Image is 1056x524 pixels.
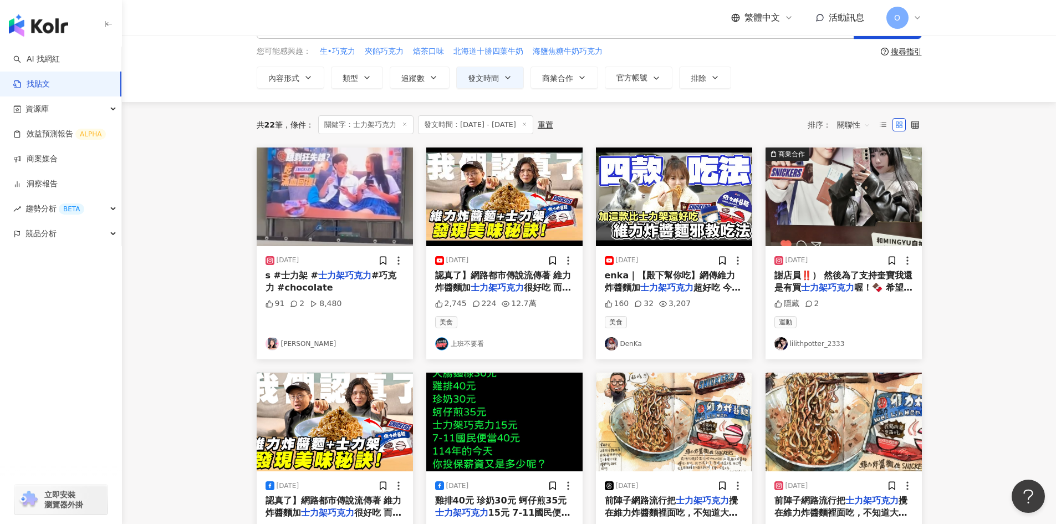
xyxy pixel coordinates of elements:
[1012,480,1045,513] iframe: Help Scout Beacon - Open
[605,270,736,293] span: enka｜【殿下幫你吃】網傳維力炸醬麵加
[413,46,444,57] span: 焙茶口味
[774,298,799,309] div: 隱藏
[691,74,706,83] span: 排除
[25,96,49,121] span: 資源庫
[14,485,108,515] a: chrome extension立即安裝 瀏覽器外掛
[13,205,21,213] span: rise
[533,46,603,57] span: 海鹽焦糖牛奶巧克力
[364,45,404,58] button: 夾餡巧克力
[435,337,574,350] a: KOL Avatar上班不要看
[785,256,808,265] div: [DATE]
[257,147,413,246] img: post-image
[616,481,639,491] div: [DATE]
[634,298,654,309] div: 32
[778,149,805,160] div: 商業合作
[435,495,567,506] span: 雞排40元 珍奶30元 蚵仔煎35元
[774,495,845,506] span: 前陣子網路流行把
[266,270,397,293] span: #巧克力 #chocolate
[471,282,524,293] mark: 士力架巧克力
[277,481,299,491] div: [DATE]
[502,298,536,309] div: 12.7萬
[266,337,279,350] img: KOL Avatar
[456,67,524,89] button: 發文時間
[532,45,603,58] button: 海鹽焦糖牛奶巧克力
[13,154,58,165] a: 商案媒合
[596,373,752,471] img: post-image
[25,221,57,246] span: 競品分析
[412,45,445,58] button: 焙茶口味
[744,12,780,24] span: 繁體中文
[266,495,402,518] span: 認真了】網路都市傳說流傳著 維力炸醬麵加
[679,67,731,89] button: 排除
[257,373,413,471] img: post-image
[283,120,314,129] span: 條件 ：
[25,196,84,221] span: 趨勢分析
[801,282,854,293] mark: 士力架巧克力
[766,373,922,471] img: post-image
[343,74,358,83] span: 類型
[318,115,414,134] span: 關鍵字：士力架巧克力
[774,316,797,328] span: 運動
[453,46,523,57] span: 北海道十勝四葉牛奶
[837,116,870,134] span: 關聯性
[605,67,672,89] button: 官方帳號
[605,298,629,309] div: 160
[472,298,497,309] div: 224
[318,270,371,281] mark: 士力架巧克力
[605,337,743,350] a: KOL AvatarDenKa
[418,115,533,134] span: 發文時間：[DATE] - [DATE]
[640,282,693,293] mark: 士力架巧克力
[468,74,499,83] span: 發文時間
[605,495,676,506] span: 前陣子網路流行把
[390,67,450,89] button: 追蹤數
[257,120,283,129] div: 共 筆
[774,337,788,350] img: KOL Avatar
[774,337,913,350] a: KOL Avatarlilithpotter_2333
[401,74,425,83] span: 追蹤數
[426,147,583,246] img: post-image
[13,79,50,90] a: 找貼文
[845,495,899,506] mark: 士力架巧克力
[290,298,304,309] div: 2
[301,507,354,518] mark: 士力架巧克力
[435,298,467,309] div: 2,745
[18,491,39,508] img: chrome extension
[268,74,299,83] span: 內容形式
[530,67,598,89] button: 商業合作
[319,45,356,58] button: 生•巧克力
[453,45,524,58] button: 北海道十勝四葉牛奶
[829,12,864,23] span: 活動訊息
[891,47,922,56] div: 搜尋指引
[808,116,876,134] div: 排序：
[9,14,68,37] img: logo
[659,298,691,309] div: 3,207
[538,120,553,129] div: 重置
[13,54,60,65] a: searchAI 找網紅
[44,490,83,510] span: 立即安裝 瀏覽器外掛
[446,481,469,491] div: [DATE]
[266,270,318,281] span: s #士力架 #
[320,46,355,57] span: 生•巧克力
[616,256,639,265] div: [DATE]
[435,337,448,350] img: KOL Avatar
[435,270,572,293] span: 認真了】網路都市傳說流傳著 維力炸醬麵加
[766,147,922,246] button: 商業合作
[266,337,404,350] a: KOL Avatar[PERSON_NAME]
[277,256,299,265] div: [DATE]
[605,316,627,328] span: 美食
[542,74,573,83] span: 商業合作
[331,67,383,89] button: 類型
[310,298,341,309] div: 8,480
[446,256,469,265] div: [DATE]
[785,481,808,491] div: [DATE]
[774,270,913,293] span: 謝店員‼️） 然後為了支持奎寶我還是有買
[676,495,729,506] mark: 士力架巧克力
[266,298,285,309] div: 91
[13,179,58,190] a: 洞察報告
[605,337,618,350] img: KOL Avatar
[805,298,819,309] div: 2
[435,316,457,328] span: 美食
[264,120,275,129] span: 22
[426,373,583,471] img: post-image
[59,204,84,215] div: BETA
